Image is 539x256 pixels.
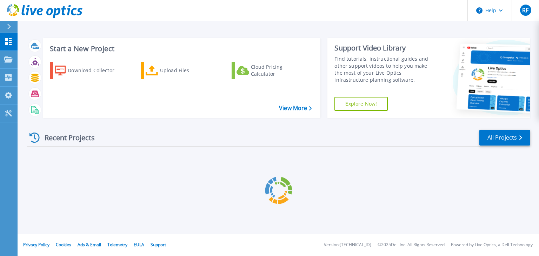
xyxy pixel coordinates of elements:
div: Find tutorials, instructional guides and other support videos to help you make the most of your L... [334,55,436,83]
a: EULA [134,242,144,248]
a: All Projects [479,130,530,146]
a: Download Collector [50,62,128,79]
div: Support Video Library [334,43,436,53]
div: Download Collector [68,63,124,78]
a: Telemetry [107,242,127,248]
span: RF [522,7,528,13]
a: View More [279,105,312,112]
div: Cloud Pricing Calculator [251,63,307,78]
a: Privacy Policy [23,242,49,248]
a: Cookies [56,242,71,248]
a: Cloud Pricing Calculator [232,62,310,79]
a: Support [151,242,166,248]
li: Powered by Live Optics, a Dell Technology [451,243,533,247]
li: © 2025 Dell Inc. All Rights Reserved [378,243,445,247]
div: Recent Projects [27,129,104,146]
a: Explore Now! [334,97,388,111]
a: Ads & Email [78,242,101,248]
h3: Start a New Project [50,45,312,53]
div: Upload Files [160,63,216,78]
li: Version: [TECHNICAL_ID] [324,243,371,247]
a: Upload Files [141,62,219,79]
